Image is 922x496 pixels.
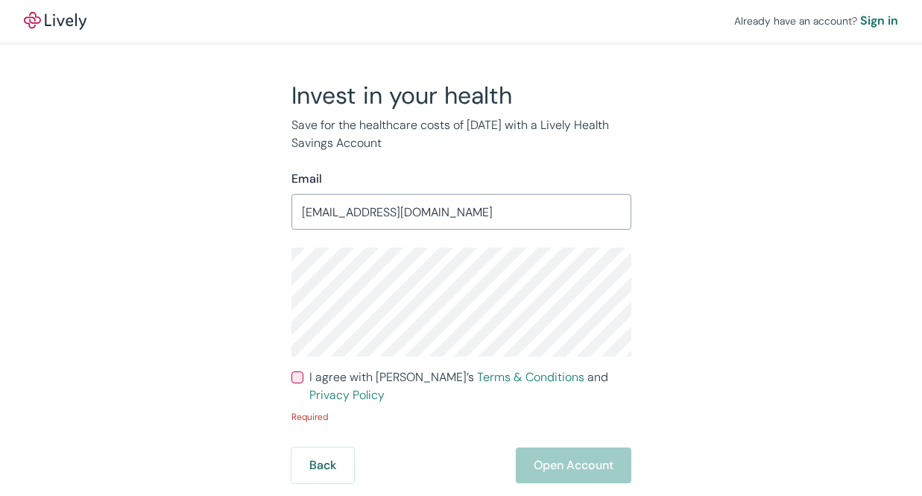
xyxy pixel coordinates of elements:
label: Email [291,170,322,188]
a: Privacy Policy [309,387,385,403]
a: Terms & Conditions [477,369,584,385]
a: LivelyLively [24,12,86,30]
span: I agree with [PERSON_NAME]’s and [309,368,631,404]
h2: Invest in your health [291,81,631,110]
div: Already have an account? [734,12,898,30]
p: Save for the healthcare costs of [DATE] with a Lively Health Savings Account [291,116,631,152]
button: Back [291,448,354,483]
p: Required [291,410,631,424]
a: Sign in [860,12,898,30]
img: Lively [24,12,86,30]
